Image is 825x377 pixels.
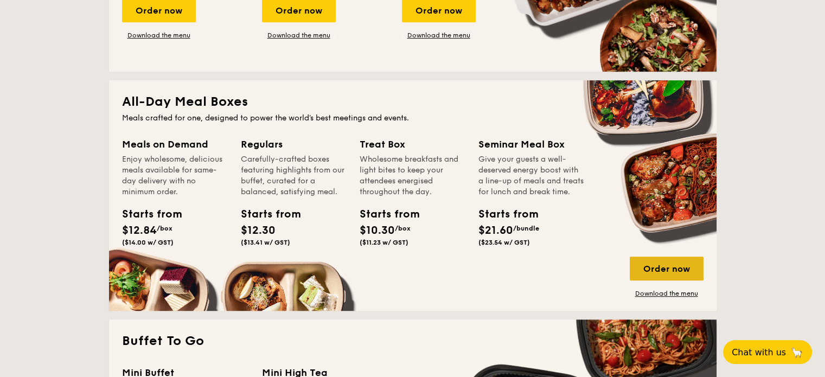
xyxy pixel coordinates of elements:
a: Download the menu [122,31,196,40]
a: Download the menu [630,289,704,298]
div: Order now [630,257,704,280]
div: Seminar Meal Box [478,137,584,152]
a: Download the menu [402,31,476,40]
span: $12.84 [122,224,157,237]
div: Starts from [478,206,527,222]
div: Enjoy wholesome, delicious meals available for same-day delivery with no minimum order. [122,154,228,197]
span: ($11.23 w/ GST) [360,239,408,246]
span: $21.60 [478,224,513,237]
span: $12.30 [241,224,276,237]
div: Give your guests a well-deserved energy boost with a line-up of meals and treats for lunch and br... [478,154,584,197]
span: 🦙 [790,346,803,359]
div: Regulars [241,137,347,152]
div: Carefully-crafted boxes featuring highlights from our buffet, curated for a balanced, satisfying ... [241,154,347,197]
span: /box [157,225,172,232]
div: Meals crafted for one, designed to power the world's best meetings and events. [122,113,704,124]
div: Meals on Demand [122,137,228,152]
span: $10.30 [360,224,395,237]
span: /box [395,225,411,232]
h2: All-Day Meal Boxes [122,93,704,111]
span: /bundle [513,225,539,232]
div: Starts from [360,206,408,222]
a: Download the menu [262,31,336,40]
span: Chat with us [732,347,786,357]
span: ($23.54 w/ GST) [478,239,530,246]
div: Starts from [241,206,290,222]
span: ($13.41 w/ GST) [241,239,290,246]
button: Chat with us🦙 [723,340,812,364]
div: Treat Box [360,137,465,152]
h2: Buffet To Go [122,333,704,350]
span: ($14.00 w/ GST) [122,239,174,246]
div: Starts from [122,206,171,222]
div: Wholesome breakfasts and light bites to keep your attendees energised throughout the day. [360,154,465,197]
